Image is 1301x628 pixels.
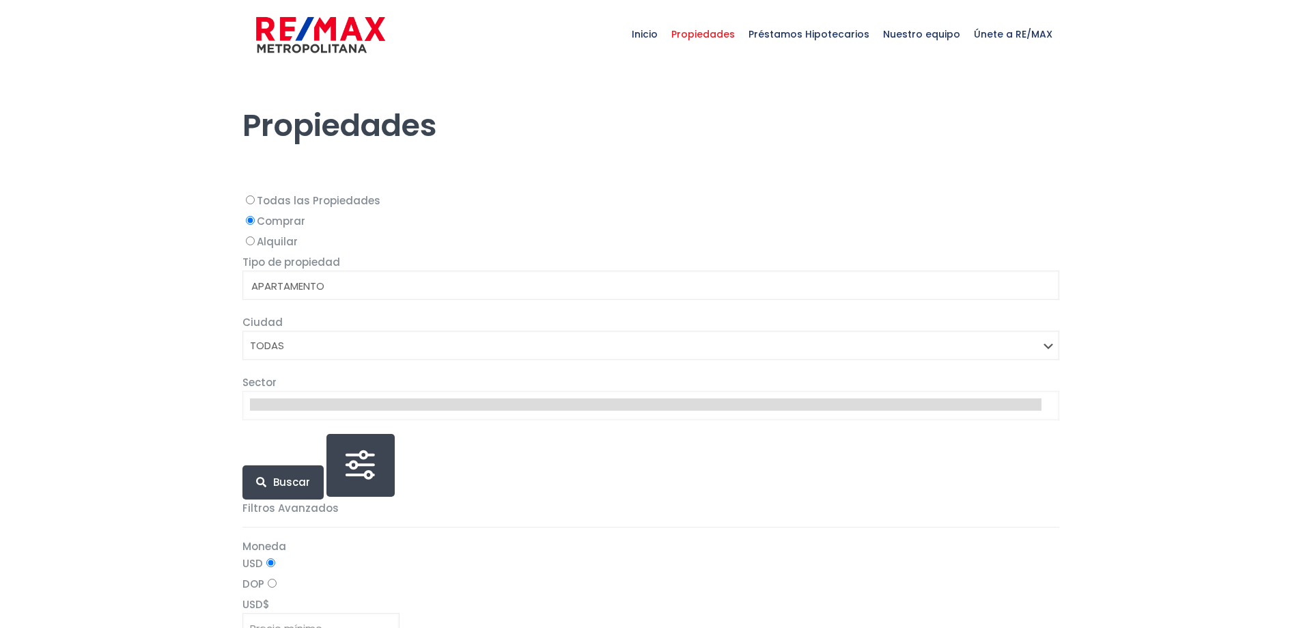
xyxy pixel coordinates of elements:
img: remax-metropolitana-logo [256,14,385,55]
input: USD [266,558,275,567]
h1: Propiedades [242,69,1059,144]
label: Todas las Propiedades [242,192,1059,209]
span: Préstamos Hipotecarios [742,14,876,55]
span: Sector [242,375,277,390]
span: Tipo de propiedad [242,255,340,269]
option: APARTAMENTO [250,278,1041,295]
span: Inicio [625,14,665,55]
span: Ciudad [242,315,283,329]
label: USD [242,555,1059,572]
label: DOP [242,575,1059,592]
p: Filtros Avanzados [242,500,1059,517]
input: Todas las Propiedades [246,195,255,204]
span: Nuestro equipo [876,14,967,55]
label: Alquilar [242,233,1059,250]
input: Comprar [246,216,255,225]
span: USD [242,597,263,612]
label: Comprar [242,213,1059,230]
span: Propiedades [665,14,742,55]
span: Moneda [242,539,286,554]
button: Buscar [242,465,324,500]
input: DOP [268,579,277,588]
option: CASA [250,295,1041,311]
input: Alquilar [246,236,255,245]
span: Únete a RE/MAX [967,14,1059,55]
